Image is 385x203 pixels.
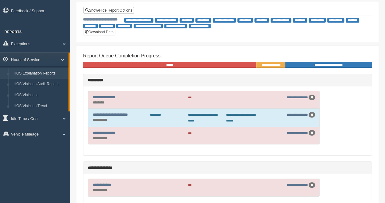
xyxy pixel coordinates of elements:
[11,68,68,79] a: HOS Explanation Reports
[83,53,372,59] h4: Report Queue Completion Progress:
[83,7,134,14] a: Show/Hide Report Options
[11,101,68,112] a: HOS Violation Trend
[11,79,68,90] a: HOS Violation Audit Reports
[83,29,115,35] button: Download Data
[11,90,68,101] a: HOS Violations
